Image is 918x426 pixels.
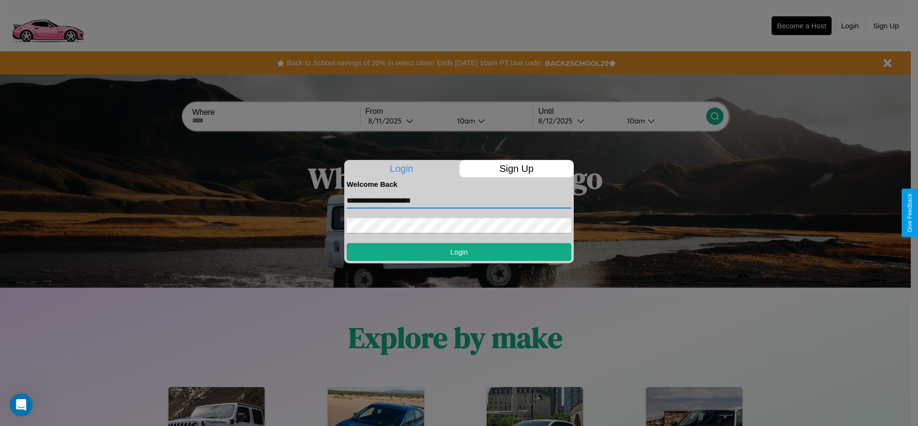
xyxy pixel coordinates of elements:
[347,243,571,261] button: Login
[10,393,33,416] iframe: Intercom live chat
[459,160,574,177] p: Sign Up
[906,194,913,232] div: Give Feedback
[347,180,571,188] h4: Welcome Back
[344,160,459,177] p: Login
